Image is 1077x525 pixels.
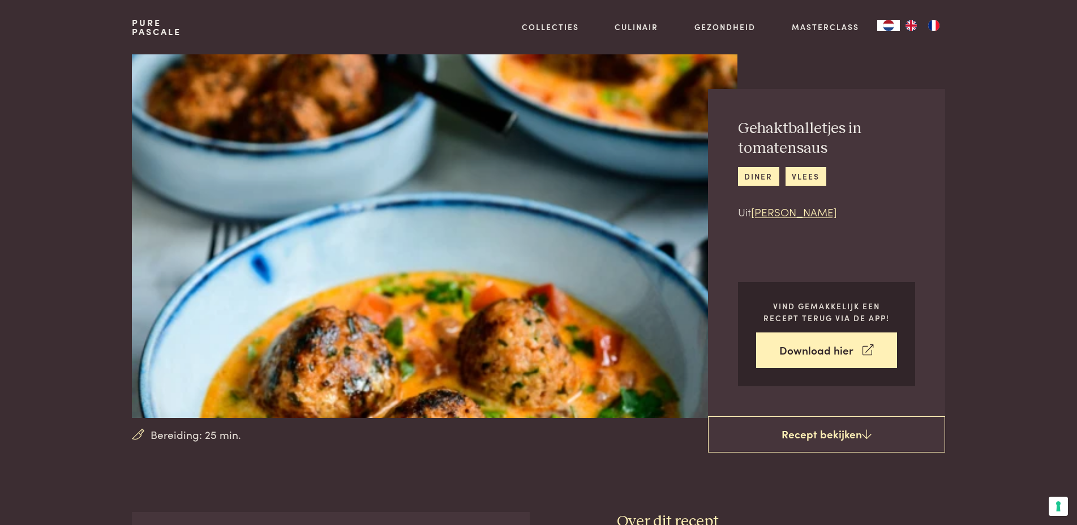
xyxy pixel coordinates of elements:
ul: Language list [900,20,945,31]
p: Uit [738,204,915,220]
a: vlees [786,167,826,186]
p: Vind gemakkelijk een recept terug via de app! [756,300,897,323]
a: NL [877,20,900,31]
a: Collecties [522,21,579,33]
a: FR [922,20,945,31]
img: Gehaktballetjes in tomatensaus [132,54,737,418]
a: Culinair [615,21,658,33]
span: Bereiding: 25 min. [151,426,241,443]
a: Recept bekijken [708,416,945,453]
a: [PERSON_NAME] [751,204,837,219]
a: PurePascale [132,18,181,36]
a: Masterclass [792,21,859,33]
a: Gezondheid [694,21,756,33]
button: Uw voorkeuren voor toestemming voor trackingtechnologieën [1049,497,1068,516]
div: Language [877,20,900,31]
a: diner [738,167,779,186]
h2: Gehaktballetjes in tomatensaus [738,119,915,158]
a: EN [900,20,922,31]
aside: Language selected: Nederlands [877,20,945,31]
a: Download hier [756,332,897,368]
